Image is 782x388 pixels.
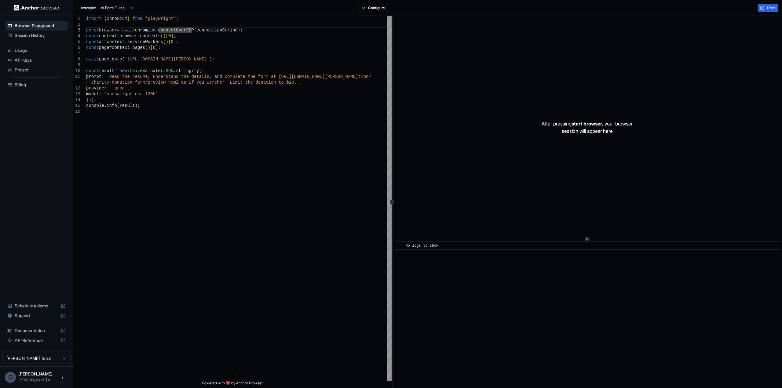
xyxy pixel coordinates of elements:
span: connectionString [196,28,237,33]
span: 'Read the resume, understand the details, and comp [107,74,235,79]
span: No logs to show [406,244,439,248]
span: context [99,34,117,38]
span: 0 [171,39,173,44]
div: 6 [73,45,80,51]
span: ai [132,68,137,73]
span: lete the form at [URL][DOMAIN_NAME][PERSON_NAME] [235,74,358,79]
span: 0 [153,45,155,50]
span: ) [135,103,137,108]
div: 13 [73,91,80,97]
span: stringify [176,68,199,73]
div: Session History [5,31,68,40]
span: } [127,16,130,21]
div: 5 [73,39,80,45]
span: . [174,68,176,73]
span: = [117,28,119,33]
span: ( [199,68,202,73]
span: 0 [168,34,171,38]
span: connectOverCDP [158,28,194,33]
span: ( [161,34,163,38]
span: pages [132,45,145,50]
span: , [127,86,130,91]
div: 1 [73,16,80,22]
span: . [137,34,140,38]
span: ; [176,16,178,21]
div: Documentation [5,326,68,335]
span: Usage [15,47,66,53]
span: Session History [15,32,66,38]
div: 14 [73,97,80,103]
span: her. Limit the donation to $10.' [217,80,299,85]
span: page [99,57,109,62]
div: 7 [73,51,80,56]
span: ​ [398,243,401,249]
span: await [86,57,99,62]
span: ; [94,97,96,102]
span: ) [163,34,166,38]
span: const [86,68,99,73]
span: evaluate [140,68,160,73]
span: context [107,39,125,44]
span: . [104,103,107,108]
span: [ [166,34,168,38]
span: Powered with ❤️ by Anchor Browser [202,381,263,388]
span: 'openai/gpt-oss-120b' [104,92,158,96]
span: Support [15,313,58,319]
img: Anchor Logo [14,5,60,11]
span: const [86,39,99,44]
span: '[URL][DOMAIN_NAME][PERSON_NAME]' [125,57,209,62]
div: 12 [73,85,80,91]
div: 8 [73,56,80,62]
span: ; [176,39,178,44]
span: ] [171,34,173,38]
span: [ [150,45,153,50]
span: console [86,103,104,108]
span: = [104,39,107,44]
span: ) [238,28,240,33]
div: Browser Playground [5,21,68,31]
span: ] [155,45,158,50]
span: ( [145,45,148,50]
span: ) [166,39,168,44]
span: prompt [86,74,101,79]
span: serviceWorkers [127,39,163,44]
div: 9 [73,62,80,68]
span: const [86,45,99,50]
div: Usage [5,45,68,55]
span: ; [212,57,214,62]
span: browser [99,28,117,33]
div: 2 [73,22,80,27]
span: charity-donation-form/preview.html as if you were [91,80,217,85]
span: info [107,103,117,108]
span: chromium [135,28,155,33]
span: ] [174,39,176,44]
span: provider [86,86,107,91]
p: After pressing , your browser session will appear here [542,120,633,135]
span: example: [81,5,96,10]
span: API Reference [15,337,58,343]
div: 4 [73,33,80,39]
span: page [99,45,109,50]
span: . [125,39,127,44]
span: await [122,28,135,33]
span: const [86,28,99,33]
span: : [99,92,101,96]
span: 'playwright' [145,16,176,21]
span: const [86,34,99,38]
div: 3 [73,27,80,33]
span: = [109,45,112,50]
span: 'groq' [112,86,127,91]
button: Start [758,4,778,12]
span: ; [174,34,176,38]
div: Schedule a demo [5,301,68,311]
span: : [101,74,104,79]
span: Project [15,67,66,73]
div: API Keys [5,55,68,65]
span: . [155,28,158,33]
span: Gustavo Cruz [18,371,53,376]
span: ) [91,97,94,102]
span: ( [122,57,125,62]
span: chromium [107,16,127,21]
div: G [5,372,16,383]
span: ; [240,28,243,33]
